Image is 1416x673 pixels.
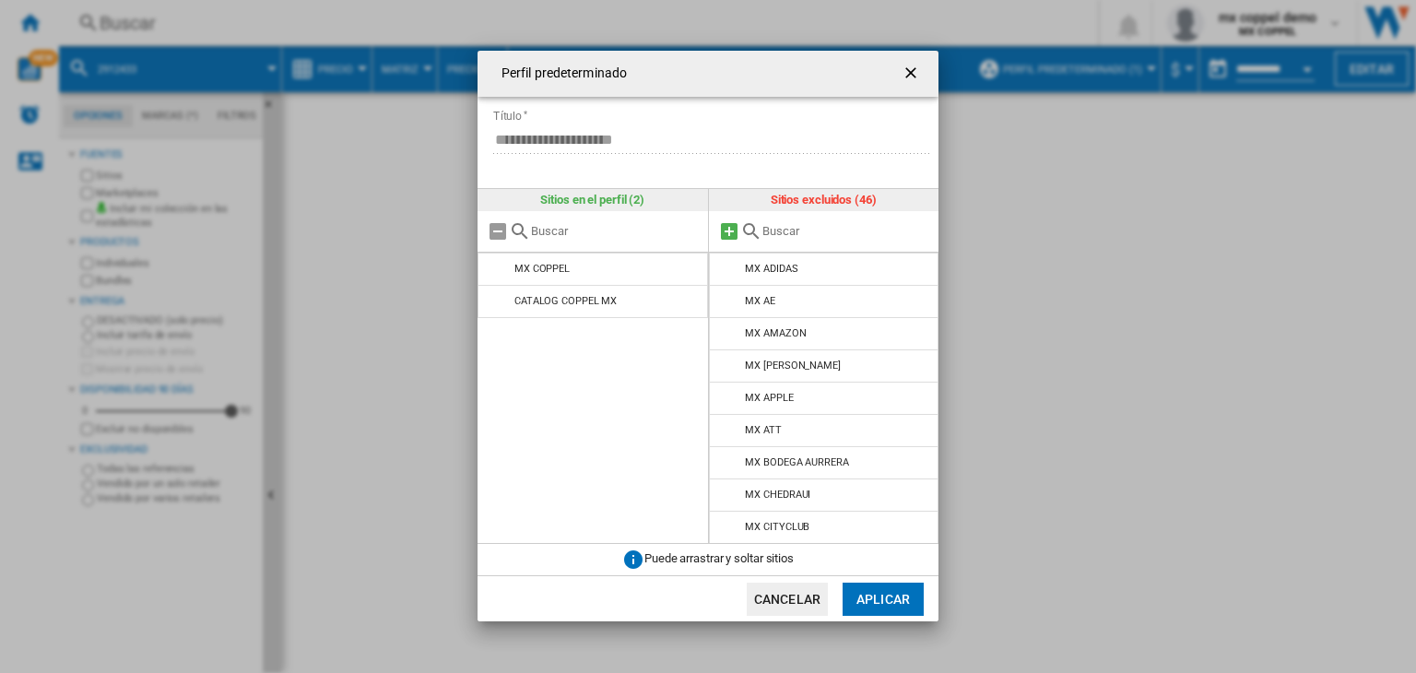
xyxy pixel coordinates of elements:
[762,224,930,238] input: Buscar
[531,224,699,238] input: Buscar
[745,392,793,404] div: MX APPLE
[747,583,828,616] button: Cancelar
[745,489,810,501] div: MX CHEDRAUI
[492,65,627,83] h4: Perfil predeterminado
[478,189,708,211] div: Sitios en el perfil (2)
[843,583,924,616] button: Aplicar
[487,220,509,242] md-icon: Quitar todo
[745,263,797,275] div: MX ADIDAS
[718,220,740,242] md-icon: Añadir todos
[745,327,806,339] div: MX AMAZON
[745,360,840,372] div: MX [PERSON_NAME]
[644,552,794,566] span: Puede arrastrar y soltar sitios
[745,456,848,468] div: MX BODEGA AURRERA
[745,424,781,436] div: MX ATT
[709,189,939,211] div: Sitios excluidos (46)
[745,521,809,533] div: MX CITYCLUB
[745,295,775,307] div: MX AE
[514,295,617,307] div: CATALOG COPPEL MX
[514,263,570,275] div: MX COPPEL
[894,55,931,92] button: getI18NText('BUTTONS.CLOSE_DIALOG')
[902,64,924,86] ng-md-icon: getI18NText('BUTTONS.CLOSE_DIALOG')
